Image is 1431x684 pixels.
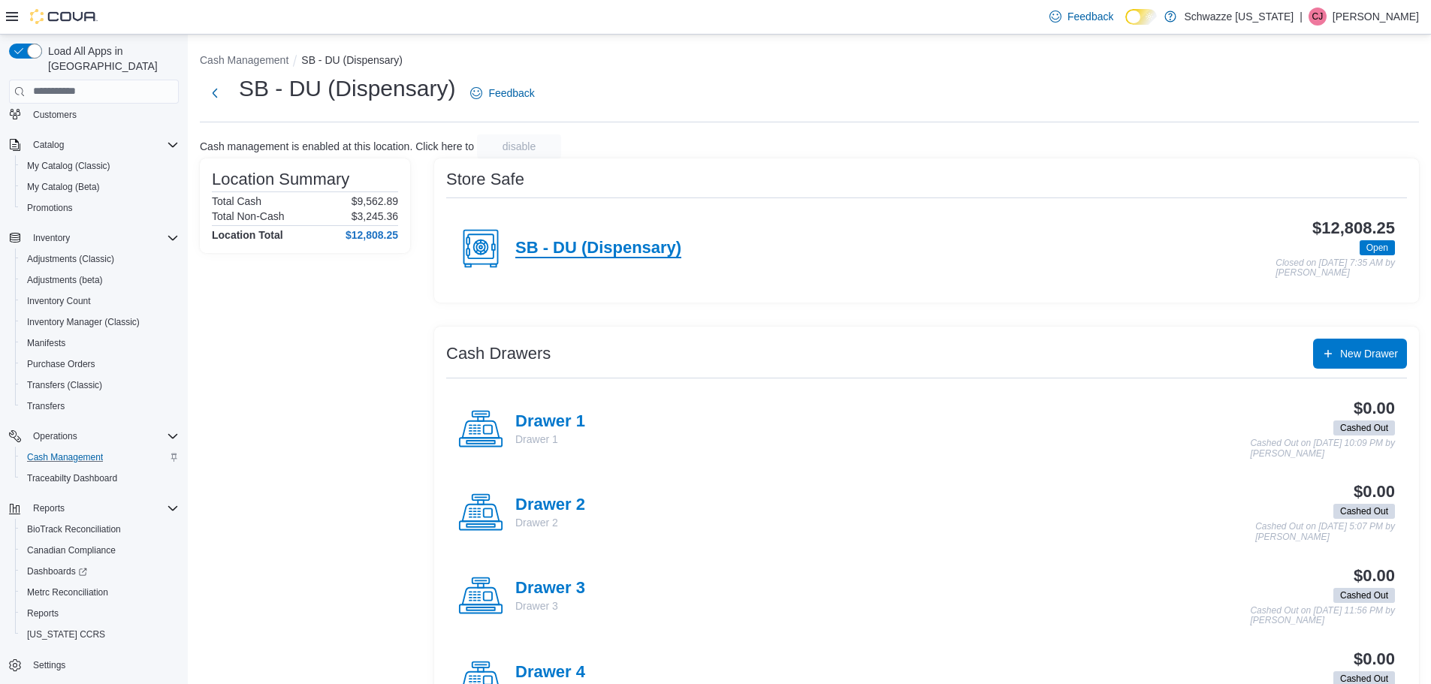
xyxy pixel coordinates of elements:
a: Transfers (Classic) [21,376,108,394]
span: My Catalog (Classic) [27,160,110,172]
span: Purchase Orders [21,355,179,373]
h4: Drawer 2 [515,496,585,515]
p: Schwazze [US_STATE] [1184,8,1294,26]
span: Cashed Out [1340,589,1388,602]
a: Settings [27,656,71,674]
span: Inventory Count [21,292,179,310]
button: Reports [27,499,71,517]
span: Adjustments (beta) [21,271,179,289]
span: Cashed Out [1340,505,1388,518]
a: Metrc Reconciliation [21,583,114,601]
span: Adjustments (beta) [27,274,103,286]
span: Transfers [27,400,65,412]
span: Promotions [27,202,73,214]
span: Reports [27,607,59,619]
span: Canadian Compliance [27,544,116,556]
span: Manifests [27,337,65,349]
span: New Drawer [1340,346,1398,361]
h3: $12,808.25 [1312,219,1395,237]
a: Dashboards [15,561,185,582]
a: Customers [27,106,83,124]
h3: Store Safe [446,170,524,188]
h4: $12,808.25 [346,229,398,241]
button: Traceabilty Dashboard [15,468,185,489]
span: Settings [33,659,65,671]
span: Dark Mode [1125,25,1126,26]
button: Transfers [15,396,185,417]
h6: Total Cash [212,195,261,207]
h4: Drawer 1 [515,412,585,432]
a: Feedback [1043,2,1119,32]
button: Catalog [27,136,70,154]
span: Cash Management [21,448,179,466]
h4: Location Total [212,229,283,241]
span: Metrc Reconciliation [21,583,179,601]
span: Cashed Out [1333,588,1395,603]
a: Feedback [464,78,540,108]
input: Dark Mode [1125,9,1157,25]
a: Inventory Manager (Classic) [21,313,146,331]
img: Cova [30,9,98,24]
h4: Drawer 4 [515,663,585,682]
span: Customers [27,105,179,124]
span: Washington CCRS [21,625,179,643]
nav: An example of EuiBreadcrumbs [200,53,1419,71]
button: Purchase Orders [15,354,185,375]
span: Canadian Compliance [21,541,179,559]
button: Inventory Count [15,291,185,312]
span: [US_STATE] CCRS [27,628,105,640]
button: Inventory [27,229,76,247]
button: Metrc Reconciliation [15,582,185,603]
span: Cashed Out [1333,504,1395,519]
span: disable [503,139,536,154]
button: Promotions [15,197,185,218]
span: My Catalog (Beta) [21,178,179,196]
a: Promotions [21,199,79,217]
p: Drawer 1 [515,432,585,447]
span: My Catalog (Classic) [21,157,179,175]
span: Inventory Count [27,295,91,307]
p: Drawer 2 [515,515,585,530]
h3: $0.00 [1354,483,1395,501]
span: Dashboards [27,565,87,577]
button: Operations [27,427,83,445]
a: Reports [21,604,65,622]
span: Transfers (Classic) [27,379,102,391]
span: Traceabilty Dashboard [21,469,179,487]
span: Metrc Reconciliation [27,586,108,598]
span: Transfers [21,397,179,415]
span: CJ [1312,8,1324,26]
h3: $0.00 [1354,567,1395,585]
button: Settings [3,654,185,676]
span: Promotions [21,199,179,217]
h3: $0.00 [1354,399,1395,417]
a: Purchase Orders [21,355,101,373]
a: My Catalog (Beta) [21,178,106,196]
button: Catalog [3,134,185,155]
span: BioTrack Reconciliation [21,520,179,538]
button: Cash Management [200,54,288,66]
button: BioTrack Reconciliation [15,519,185,540]
p: Drawer 3 [515,598,585,613]
span: Operations [27,427,179,445]
a: Transfers [21,397,71,415]
button: Canadian Compliance [15,540,185,561]
span: Feedback [1067,9,1113,24]
span: Settings [27,655,179,674]
a: [US_STATE] CCRS [21,625,111,643]
h3: Location Summary [212,170,349,188]
p: $9,562.89 [352,195,398,207]
h3: $0.00 [1354,650,1395,668]
a: Cash Management [21,448,109,466]
span: Cashed Out [1333,420,1395,435]
span: My Catalog (Beta) [27,181,100,193]
p: Closed on [DATE] 7:35 AM by [PERSON_NAME] [1276,258,1395,279]
button: Manifests [15,333,185,354]
h4: Drawer 3 [515,579,585,598]
h4: SB - DU (Dispensary) [515,239,681,258]
span: Customers [33,109,77,121]
span: Manifests [21,334,179,352]
span: Inventory Manager (Classic) [27,316,140,328]
button: [US_STATE] CCRS [15,624,185,645]
span: Catalog [27,136,179,154]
